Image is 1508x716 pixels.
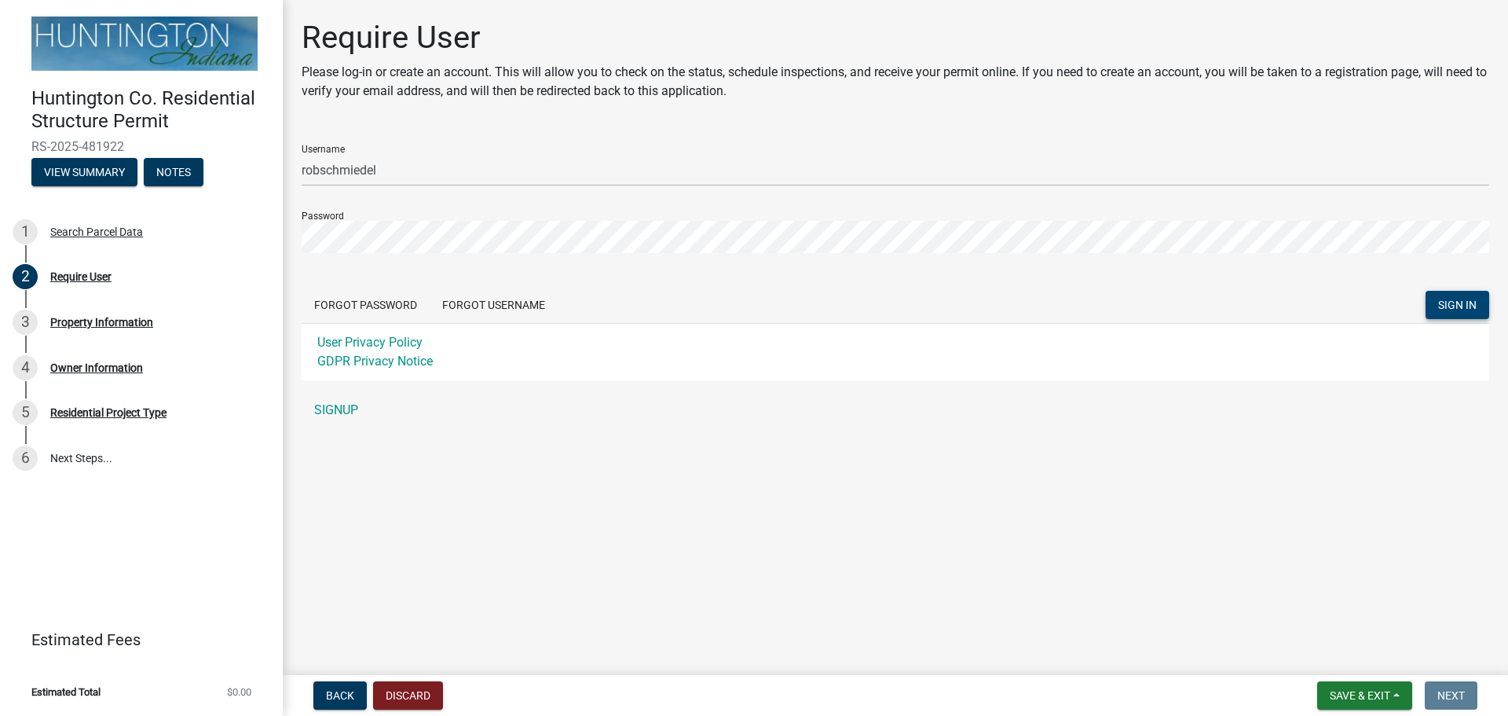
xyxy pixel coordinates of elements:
button: Save & Exit [1317,681,1412,710]
img: Huntington County, Indiana [31,17,258,71]
span: $0.00 [227,687,251,697]
button: Discard [373,681,443,710]
button: Next [1425,681,1477,710]
div: 5 [13,400,38,425]
div: 3 [13,310,38,335]
span: Back [326,689,354,702]
div: 6 [13,446,38,471]
div: 1 [13,219,38,244]
h4: Huntington Co. Residential Structure Permit [31,87,270,133]
span: SIGN IN [1438,299,1477,311]
div: 4 [13,355,38,380]
button: Forgot Username [430,291,558,319]
wm-modal-confirm: Summary [31,167,137,179]
div: Require User [50,271,112,282]
button: View Summary [31,158,137,186]
button: Back [313,681,367,710]
span: Next [1437,689,1465,702]
div: 2 [13,264,38,289]
button: SIGN IN [1426,291,1489,319]
span: Save & Exit [1330,689,1390,702]
div: Owner Information [50,362,143,373]
wm-modal-confirm: Notes [144,167,203,179]
div: Residential Project Type [50,407,167,418]
div: Property Information [50,317,153,328]
span: RS-2025-481922 [31,139,251,154]
a: SIGNUP [302,395,1489,426]
span: Estimated Total [31,687,101,697]
a: GDPR Privacy Notice [317,354,433,369]
button: Notes [144,158,203,186]
p: Please log-in or create an account. This will allow you to check on the status, schedule inspecti... [302,63,1489,101]
div: Search Parcel Data [50,226,143,237]
a: User Privacy Policy [317,335,423,350]
button: Forgot Password [302,291,430,319]
h1: Require User [302,19,1489,57]
a: Estimated Fees [13,624,258,655]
